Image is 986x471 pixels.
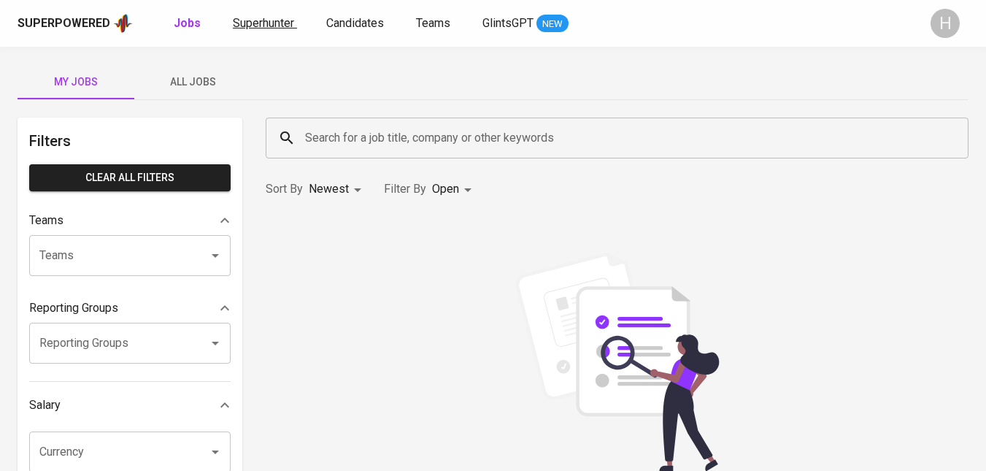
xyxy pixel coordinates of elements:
div: Newest [309,176,366,203]
div: Salary [29,391,231,420]
div: Open [432,176,477,203]
span: Clear All filters [41,169,219,187]
span: GlintsGPT [482,16,534,30]
span: All Jobs [143,73,242,91]
p: Sort By [266,180,303,198]
span: Superhunter [233,16,294,30]
b: Jobs [174,16,201,30]
p: Salary [29,397,61,414]
button: Clear All filters [29,164,231,191]
div: Superpowered [18,15,110,32]
span: Teams [416,16,450,30]
div: H [931,9,960,38]
span: Candidates [326,16,384,30]
p: Reporting Groups [29,299,118,317]
img: app logo [113,12,133,34]
span: My Jobs [26,73,126,91]
p: Teams [29,212,63,229]
button: Open [205,245,226,266]
a: GlintsGPT NEW [482,15,569,33]
span: NEW [536,17,569,31]
button: Open [205,442,226,462]
span: Open [432,182,459,196]
button: Open [205,333,226,353]
p: Filter By [384,180,426,198]
a: Teams [416,15,453,33]
a: Jobs [174,15,204,33]
h6: Filters [29,129,231,153]
div: Reporting Groups [29,294,231,323]
a: Superpoweredapp logo [18,12,133,34]
a: Candidates [326,15,387,33]
div: Teams [29,206,231,235]
a: Superhunter [233,15,297,33]
p: Newest [309,180,349,198]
